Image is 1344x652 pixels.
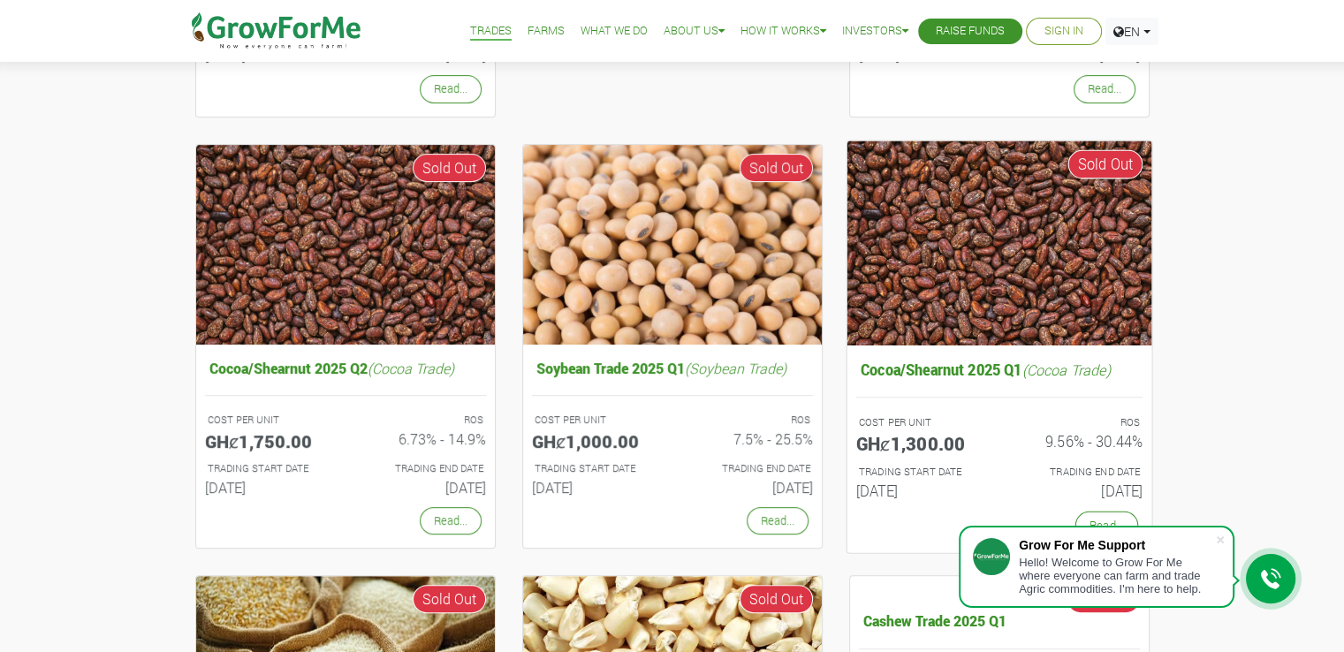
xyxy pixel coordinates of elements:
[205,355,486,503] a: Cocoa/Shearnut 2025 Q2(Cocoa Trade) COST PER UNIT GHȼ1,750.00 ROS 6.73% - 14.9% TRADING START DAT...
[847,140,1151,345] img: growforme image
[208,413,330,428] p: COST PER UNIT
[196,145,495,345] img: growforme image
[205,47,332,64] h6: [DATE]
[532,479,659,496] h6: [DATE]
[855,355,1142,505] a: Cocoa/Shearnut 2025 Q1(Cocoa Trade) COST PER UNIT GHȼ1,300.00 ROS 9.56% - 30.44% TRADING START DA...
[1044,22,1083,41] a: Sign In
[688,461,810,476] p: Estimated Trading End Date
[685,359,786,377] i: (Soybean Trade)
[855,481,985,499] h6: [DATE]
[842,22,908,41] a: Investors
[858,464,983,479] p: Estimated Trading Start Date
[208,461,330,476] p: Estimated Trading Start Date
[1067,149,1143,178] span: Sold Out
[1015,414,1140,429] p: ROS
[859,47,986,64] h6: [DATE]
[686,479,813,496] h6: [DATE]
[855,355,1142,382] h5: Cocoa/Shearnut 2025 Q1
[855,432,985,453] h5: GHȼ1,300.00
[368,359,454,377] i: (Cocoa Trade)
[470,22,512,41] a: Trades
[413,154,486,182] span: Sold Out
[581,22,648,41] a: What We Do
[1015,464,1140,479] p: Estimated Trading End Date
[740,585,813,613] span: Sold Out
[420,75,482,102] a: Read...
[859,608,1140,633] h5: Cashew Trade 2025 Q1
[205,355,486,381] h5: Cocoa/Shearnut 2025 Q2
[361,461,483,476] p: Estimated Trading End Date
[664,22,725,41] a: About Us
[688,413,810,428] p: ROS
[420,507,482,534] a: Read...
[535,461,657,476] p: Estimated Trading Start Date
[1105,18,1158,45] a: EN
[1074,75,1135,102] a: Read...
[528,22,565,41] a: Farms
[686,430,813,447] h6: 7.5% - 25.5%
[205,430,332,451] h5: GHȼ1,750.00
[1019,538,1215,552] div: Grow For Me Support
[1074,511,1137,539] a: Read...
[523,145,822,345] img: growforme image
[747,507,809,534] a: Read...
[532,430,659,451] h5: GHȼ1,000.00
[1021,360,1110,378] i: (Cocoa Trade)
[1013,481,1143,499] h6: [DATE]
[359,479,486,496] h6: [DATE]
[740,22,826,41] a: How it Works
[532,355,813,381] h5: Soybean Trade 2025 Q1
[532,355,813,503] a: Soybean Trade 2025 Q1(Soybean Trade) COST PER UNIT GHȼ1,000.00 ROS 7.5% - 25.5% TRADING START DAT...
[936,22,1005,41] a: Raise Funds
[858,414,983,429] p: COST PER UNIT
[361,413,483,428] p: ROS
[1019,556,1215,595] div: Hello! Welcome to Grow For Me where everyone can farm and trade Agric commodities. I'm here to help.
[205,479,332,496] h6: [DATE]
[1013,432,1143,450] h6: 9.56% - 30.44%
[359,430,486,447] h6: 6.73% - 14.9%
[413,585,486,613] span: Sold Out
[740,154,813,182] span: Sold Out
[535,413,657,428] p: COST PER UNIT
